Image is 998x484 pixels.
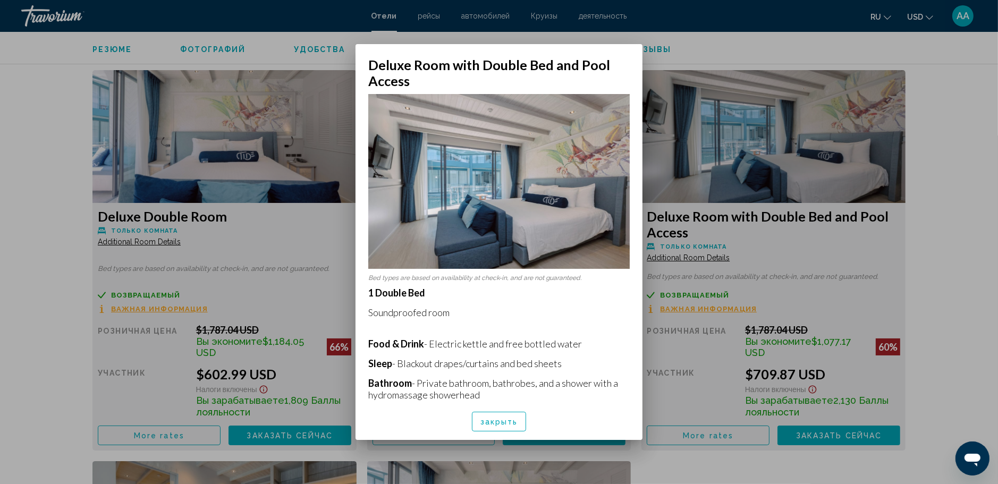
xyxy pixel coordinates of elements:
p: Soundproofed room [368,307,630,318]
strong: 1 Double Bed [368,287,425,299]
span: закрыть [480,418,518,426]
b: Sleep [368,358,392,369]
p: Bed types are based on availability at check-in, and are not guaranteed. [368,274,630,282]
b: Food & Drink [368,338,424,350]
p: - Electric kettle and free bottled water [368,338,630,350]
b: Bathroom [368,377,412,389]
p: - Private bathroom, bathrobes, and a shower with a hydromassage showerhead [368,377,630,401]
iframe: Button to launch messaging window [955,441,989,475]
img: e2e183a9-d3ef-422a-9b91-39039e981cf0.jpeg [368,94,630,268]
button: закрыть [472,412,527,431]
p: - Blackout drapes/curtains and bed sheets [368,358,630,369]
h2: Deluxe Room with Double Bed and Pool Access [368,57,630,89]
